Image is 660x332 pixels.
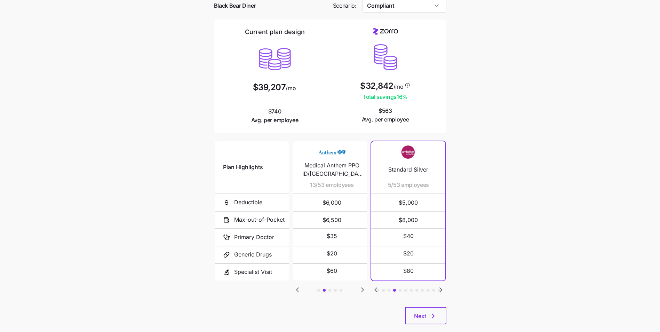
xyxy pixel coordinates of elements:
[358,285,367,294] button: Go to next slide
[360,82,393,90] span: $32,842
[318,145,346,159] img: Carrier
[301,194,362,211] span: $6,000
[371,285,380,294] button: Go to previous slide
[360,93,411,101] span: Total savings 16 %
[333,1,357,10] span: Scenario:
[388,165,428,174] span: Standard Silver
[362,115,409,124] span: Avg. per employee
[214,1,256,10] span: Black Bear Diner
[293,286,302,294] svg: Go to previous slide
[310,181,353,189] span: 13/53 employees
[253,83,286,92] span: $39,207
[234,215,285,224] span: Max-out-of-Pocket
[327,249,337,258] span: $20
[301,212,362,228] span: $6,500
[223,163,263,172] span: Plan Highlights
[234,233,274,242] span: Primary Doctor
[362,106,409,124] span: $563
[286,85,296,91] span: /mo
[245,28,305,36] h2: Current plan design
[388,181,429,189] span: 5/53 employees
[327,267,337,275] span: $60
[327,232,337,240] span: $35
[234,268,272,276] span: Specialist Visit
[293,285,302,294] button: Go to previous slide
[437,286,445,294] svg: Go to next slide
[372,286,380,294] svg: Go to previous slide
[395,145,422,159] img: Carrier
[403,232,414,240] span: $40
[436,285,445,294] button: Go to next slide
[414,312,426,320] span: Next
[403,267,414,275] span: $80
[393,84,404,89] span: /mo
[301,161,362,179] span: Medical Anthem PPO ID/[GEOGRAPHIC_DATA]/[GEOGRAPHIC_DATA]/[GEOGRAPHIC_DATA]/[GEOGRAPHIC_DATA]
[251,107,299,125] span: $740
[380,194,437,211] span: $5,000
[403,249,414,258] span: $20
[380,212,437,228] span: $8,000
[234,250,272,259] span: Generic Drugs
[251,116,299,125] span: Avg. per employee
[405,307,446,324] button: Next
[234,198,262,207] span: Deductible
[358,286,367,294] svg: Go to next slide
